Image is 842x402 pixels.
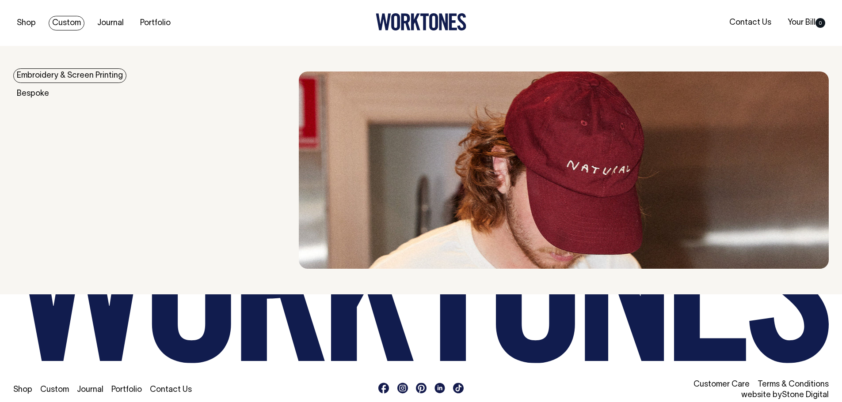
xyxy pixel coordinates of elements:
a: Contact Us [726,15,775,30]
a: Journal [77,386,103,394]
img: embroidery & Screen Printing [299,71,829,269]
a: Custom [49,16,84,30]
a: Journal [94,16,127,30]
a: Shop [13,386,32,394]
a: Customer Care [693,381,750,388]
a: Your Bill0 [784,15,829,30]
a: Terms & Conditions [758,381,829,388]
a: Embroidery & Screen Printing [13,68,126,83]
a: Portfolio [111,386,142,394]
a: Portfolio [137,16,174,30]
span: 0 [815,18,825,28]
li: website by [566,390,829,401]
a: Stone Digital [782,391,829,399]
a: Shop [13,16,39,30]
a: Custom [40,386,69,394]
a: Contact Us [150,386,192,394]
a: Bespoke [13,86,53,101]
